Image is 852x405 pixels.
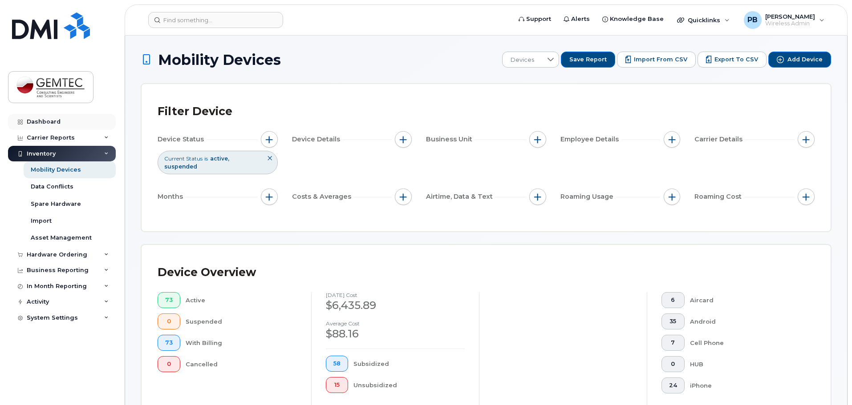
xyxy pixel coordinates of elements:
[186,356,297,372] div: Cancelled
[426,192,495,201] span: Airtime, Data & Text
[714,56,758,64] span: Export to CSV
[158,192,186,201] span: Months
[326,292,465,298] h4: [DATE] cost
[210,155,229,162] span: active
[326,326,465,341] div: $88.16
[158,52,281,68] span: Mobility Devices
[165,297,173,304] span: 73
[698,52,767,68] button: Export to CSV
[560,135,621,144] span: Employee Details
[186,335,297,351] div: With Billing
[353,377,465,393] div: Unsubsidized
[426,135,475,144] span: Business Unit
[158,135,207,144] span: Device Status
[165,361,173,368] span: 0
[661,377,685,393] button: 24
[617,52,696,68] button: Import from CSV
[326,321,465,326] h4: Average cost
[292,192,354,201] span: Costs & Averages
[326,377,348,393] button: 15
[561,52,615,68] button: Save Report
[768,52,831,68] button: Add Device
[158,261,256,284] div: Device Overview
[353,356,465,372] div: Subsidized
[158,292,180,308] button: 73
[690,335,801,351] div: Cell Phone
[694,192,744,201] span: Roaming Cost
[690,313,801,329] div: Android
[694,135,745,144] span: Carrier Details
[669,297,677,304] span: 6
[634,56,687,64] span: Import from CSV
[186,313,297,329] div: Suspended
[326,356,348,372] button: 58
[661,335,685,351] button: 7
[158,100,232,123] div: Filter Device
[292,135,343,144] span: Device Details
[326,298,465,313] div: $6,435.89
[333,381,341,389] span: 15
[569,56,607,64] span: Save Report
[158,356,180,372] button: 0
[669,361,677,368] span: 0
[204,155,208,162] span: is
[690,292,801,308] div: Aircard
[165,339,173,346] span: 73
[669,382,677,389] span: 24
[560,192,616,201] span: Roaming Usage
[503,52,542,68] span: Devices
[669,339,677,346] span: 7
[158,335,180,351] button: 73
[661,292,685,308] button: 6
[186,292,297,308] div: Active
[661,356,685,372] button: 0
[164,155,203,162] span: Current Status
[333,360,341,367] span: 58
[661,313,685,329] button: 35
[669,318,677,325] span: 35
[165,318,173,325] span: 0
[787,56,823,64] span: Add Device
[690,377,801,393] div: iPhone
[158,313,180,329] button: 0
[164,163,197,170] span: suspended
[690,356,801,372] div: HUB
